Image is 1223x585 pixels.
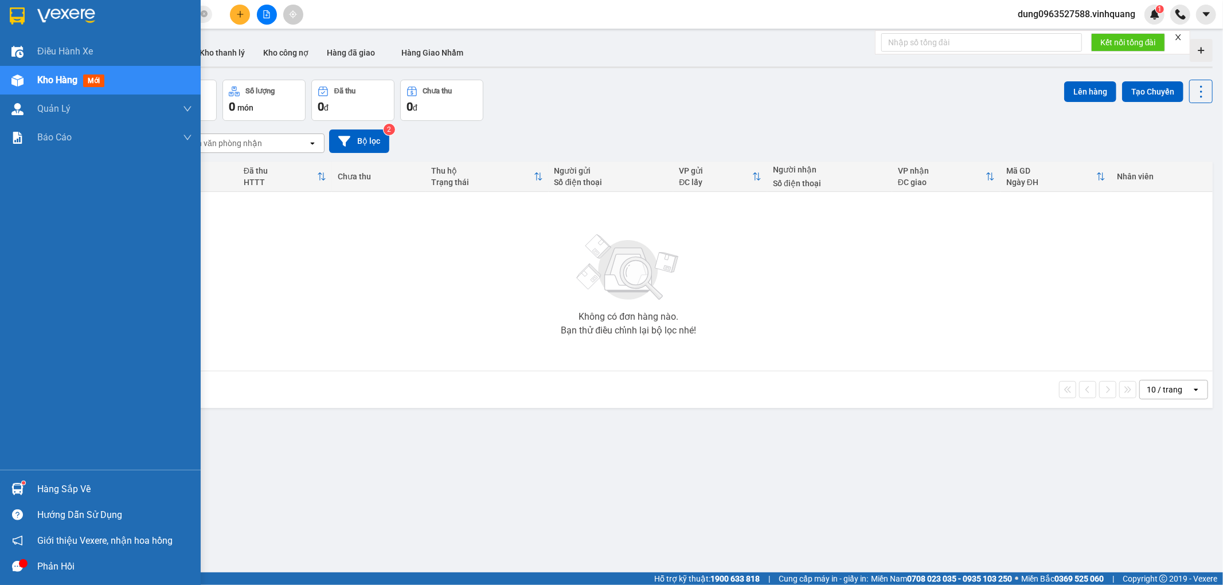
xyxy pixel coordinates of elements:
span: đ [324,103,329,112]
span: Miền Bắc [1021,572,1104,585]
div: 10 / trang [1147,384,1182,395]
button: Bộ lọc [329,129,389,153]
div: Phản hồi [37,558,192,575]
div: Thu hộ [431,166,533,175]
div: Trạng thái [431,178,533,187]
button: Kết nối tổng đài [1091,33,1165,52]
div: Đã thu [244,166,317,175]
img: warehouse-icon [11,103,24,115]
button: Kho công nợ [254,39,318,66]
span: copyright [1159,575,1167,583]
img: logo-vxr [10,7,25,25]
th: Toggle SortBy [425,162,548,192]
span: món [237,103,253,112]
span: ⚪️ [1015,576,1018,581]
div: Nhân viên [1117,172,1206,181]
div: Chọn văn phòng nhận [183,138,262,149]
span: Cung cấp máy in - giấy in: [779,572,868,585]
div: Ngày ĐH [1006,178,1096,187]
div: Người nhận [773,165,886,174]
input: Nhập số tổng đài [881,33,1082,52]
div: Bạn thử điều chỉnh lại bộ lọc nhé! [561,326,696,335]
span: message [12,561,23,572]
svg: open [308,139,317,148]
span: dung0963527588.vinhquang [1009,7,1144,21]
button: Chưa thu0đ [400,80,483,121]
span: Hỗ trợ kỹ thuật: [654,572,760,585]
div: Hàng sắp về [37,481,192,498]
button: Hàng đã giao [318,39,384,66]
div: Chưa thu [338,172,420,181]
div: HTTT [244,178,317,187]
button: aim [283,5,303,25]
span: Hàng Giao Nhầm [401,48,463,57]
span: down [183,133,192,142]
div: Không có đơn hàng nào. [579,312,678,321]
svg: open [1191,385,1201,394]
span: | [768,572,770,585]
div: ĐC lấy [679,178,752,187]
span: close-circle [201,9,208,20]
span: aim [289,10,297,18]
button: Kho thanh lý [190,39,254,66]
div: Đã thu [334,87,355,95]
span: Báo cáo [37,130,72,144]
button: file-add [257,5,277,25]
strong: 1900 633 818 [710,574,760,583]
div: Số lượng [245,87,275,95]
div: VP nhận [898,166,986,175]
span: 1 [1158,5,1162,13]
th: Toggle SortBy [1001,162,1111,192]
span: down [183,104,192,113]
strong: 0369 525 060 [1054,574,1104,583]
span: close-circle [201,10,208,17]
div: Người gửi [554,166,668,175]
img: phone-icon [1175,9,1186,19]
th: Toggle SortBy [238,162,332,192]
span: đ [413,103,417,112]
img: icon-new-feature [1150,9,1160,19]
div: Số điện thoại [773,179,886,188]
span: question-circle [12,509,23,520]
div: Chưa thu [423,87,452,95]
img: svg+xml;base64,PHN2ZyBjbGFzcz0ibGlzdC1wbHVnX19zdmciIHhtbG5zPSJodHRwOi8vd3d3LnczLm9yZy8yMDAwL3N2Zy... [571,227,686,308]
button: Đã thu0đ [311,80,394,121]
div: ĐC giao [898,178,986,187]
sup: 1 [22,481,25,485]
div: VP gửi [679,166,752,175]
span: plus [236,10,244,18]
span: 0 [318,100,324,113]
sup: 2 [384,124,395,135]
img: warehouse-icon [11,483,24,495]
span: file-add [263,10,271,18]
div: Hướng dẫn sử dụng [37,507,192,524]
span: 0 [229,100,235,113]
th: Toggle SortBy [673,162,767,192]
button: Tạo Chuyến [1122,81,1183,102]
button: Lên hàng [1064,81,1116,102]
div: Số điện thoại [554,178,668,187]
img: warehouse-icon [11,46,24,58]
button: caret-down [1196,5,1216,25]
span: notification [12,535,23,546]
span: mới [83,74,104,87]
img: solution-icon [11,132,24,144]
div: Mã GD [1006,166,1096,175]
span: Giới thiệu Vexere, nhận hoa hồng [37,533,173,548]
th: Toggle SortBy [892,162,1001,192]
img: warehouse-icon [11,74,24,87]
span: 0 [407,100,413,113]
span: | [1112,572,1114,585]
span: Kết nối tổng đài [1100,36,1156,49]
button: plus [230,5,250,25]
span: Quản Lý [37,101,71,116]
span: Miền Nam [871,572,1012,585]
div: Tạo kho hàng mới [1190,39,1213,62]
span: Điều hành xe [37,44,93,58]
button: Số lượng0món [222,80,306,121]
span: close [1174,33,1182,41]
sup: 1 [1156,5,1164,13]
span: caret-down [1201,9,1212,19]
span: Kho hàng [37,74,77,85]
strong: 0708 023 035 - 0935 103 250 [907,574,1012,583]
